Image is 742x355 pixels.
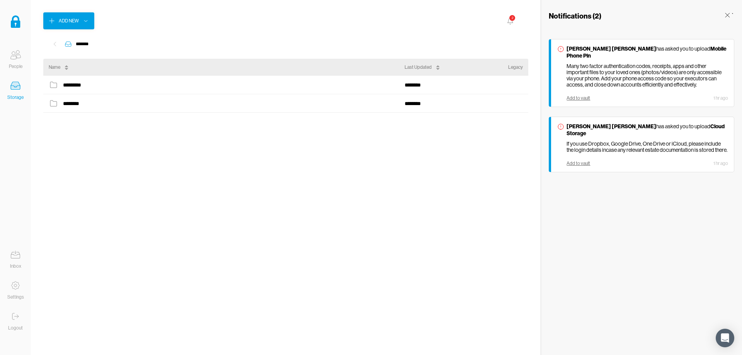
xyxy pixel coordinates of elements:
p: Many two factor authentication codes, receipts, apps and other important files to your loved ones... [567,63,728,88]
p: has asked you to upload [567,45,728,59]
div: Storage [7,93,24,101]
strong: Mobile Phone Pin [567,45,727,59]
div: Settings [7,293,24,301]
div: 1 hr ago [713,161,728,166]
p: has asked you to upload [567,123,728,137]
div: Add to vault [567,95,590,101]
div: 2 [509,14,515,21]
div: Logout [8,324,23,332]
div: Name [49,63,60,71]
div: Last Updated [405,63,432,71]
button: Add New [43,12,94,29]
div: 1 hr ago [713,95,728,101]
div: People [9,63,22,70]
strong: [PERSON_NAME] [PERSON_NAME] [567,45,656,52]
div: Inbox [10,262,21,270]
p: If you use Dropbox, Google Drive, One Drive or iCloud, please include the login details incase an... [567,141,728,153]
strong: [PERSON_NAME] [PERSON_NAME] [567,123,656,130]
strong: Cloud Storage [567,123,725,137]
div: Add New [59,17,79,25]
div: Open Intercom Messenger [716,329,734,347]
div: Add to vault [567,161,590,166]
div: Legacy [508,63,523,71]
h3: Notifications ( 2 ) [549,11,601,20]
